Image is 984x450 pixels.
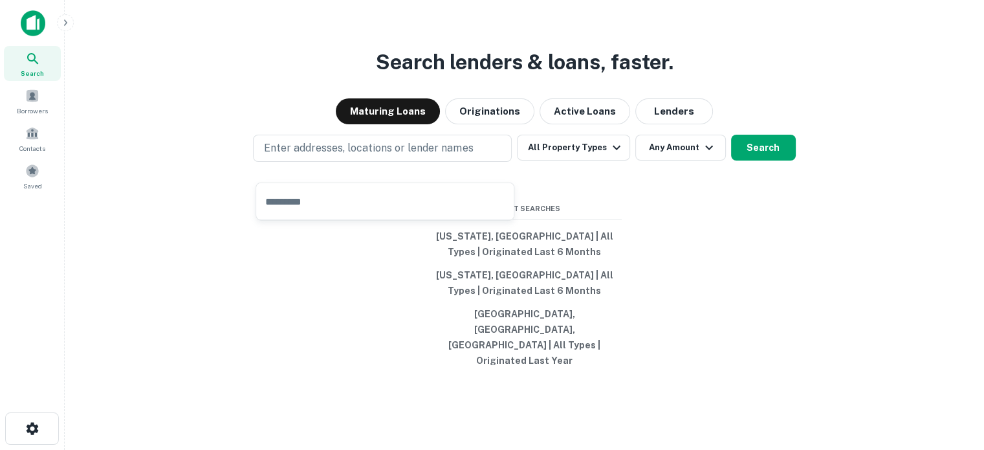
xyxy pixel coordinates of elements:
button: All Property Types [517,135,629,161]
button: Search [731,135,796,161]
button: [US_STATE], [GEOGRAPHIC_DATA] | All Types | Originated Last 6 Months [428,225,622,264]
a: Contacts [4,121,61,156]
button: Lenders [635,98,713,124]
span: Saved [23,181,42,191]
iframe: Chat Widget [919,346,984,409]
p: Enter addresses, locations or lender names [264,141,473,156]
span: Borrowers [17,106,48,116]
button: Maturing Loans [336,98,440,124]
img: capitalize-icon.png [21,10,45,36]
span: Recent Searches [428,203,622,214]
button: Originations [445,98,534,124]
a: Saved [4,159,61,194]
button: [GEOGRAPHIC_DATA], [GEOGRAPHIC_DATA], [GEOGRAPHIC_DATA] | All Types | Originated Last Year [428,302,622,372]
a: Search [4,46,61,81]
button: Any Amount [635,135,726,161]
a: Borrowers [4,84,61,118]
button: Active Loans [540,98,630,124]
button: [US_STATE], [GEOGRAPHIC_DATA] | All Types | Originated Last 6 Months [428,264,622,302]
span: Contacts [19,143,45,153]
span: Search [21,68,44,78]
h3: Search lenders & loans, faster. [376,47,673,78]
button: Enter addresses, locations or lender names [253,135,512,162]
